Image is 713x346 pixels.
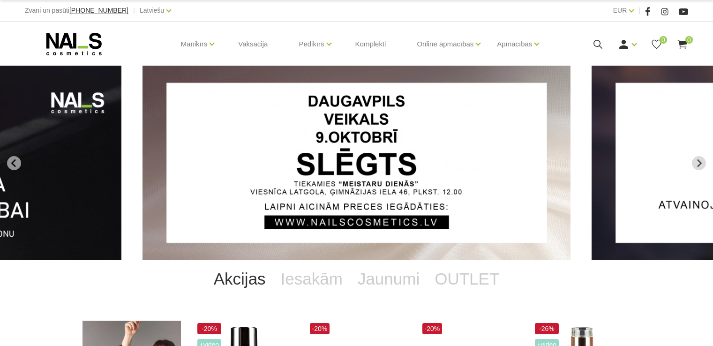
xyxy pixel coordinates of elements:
span: -26% [535,323,559,334]
span: -20% [197,323,222,334]
a: EUR [613,5,627,16]
a: Manikīrs [181,25,208,63]
span: -20% [422,323,443,334]
span: | [638,5,640,16]
span: 0 [660,36,667,44]
a: Iesakām [273,260,350,298]
a: OUTLET [427,260,507,298]
span: -20% [310,323,330,334]
span: | [133,5,135,16]
a: Komplekti [348,22,394,67]
button: Next slide [692,156,706,170]
a: Apmācības [497,25,532,63]
a: Akcijas [206,260,273,298]
a: Latviešu [140,5,164,16]
a: Online apmācības [417,25,473,63]
a: 0 [676,38,688,50]
div: Zvani un pasūti [25,5,128,16]
span: 0 [685,36,693,44]
a: Vaksācija [231,22,275,67]
a: [PHONE_NUMBER] [69,7,128,14]
a: 0 [651,38,662,50]
a: Pedikīrs [299,25,324,63]
li: 1 of 13 [143,66,570,260]
button: Go to last slide [7,156,21,170]
a: Jaunumi [350,260,427,298]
